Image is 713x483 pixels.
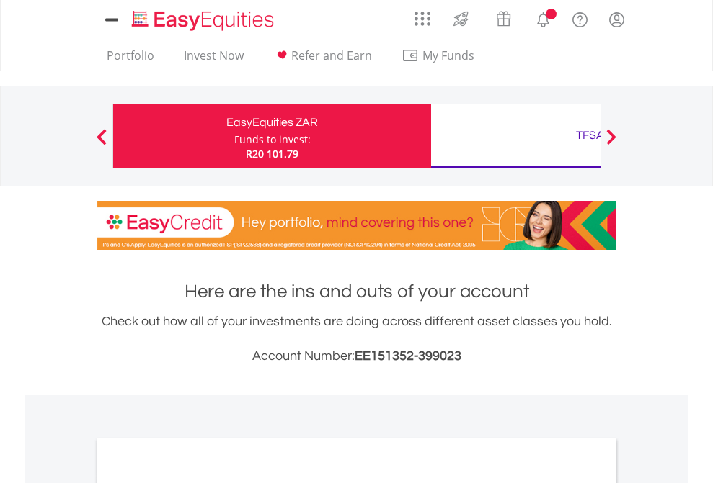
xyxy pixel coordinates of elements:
span: Refer and Earn [291,48,372,63]
a: Home page [126,4,280,32]
img: grid-menu-icon.svg [415,11,430,27]
a: Vouchers [482,4,525,30]
img: vouchers-v2.svg [492,7,515,30]
img: EasyCredit Promotion Banner [97,201,616,250]
div: EasyEquities ZAR [122,112,422,132]
h3: Account Number: [97,346,616,366]
div: Funds to invest: [234,132,311,147]
a: Refer and Earn [267,48,378,71]
a: FAQ's and Support [562,4,598,32]
a: Invest Now [178,48,249,71]
span: My Funds [402,46,496,65]
h1: Here are the ins and outs of your account [97,279,616,304]
button: Previous [87,136,116,150]
span: R20 101.79 [246,147,298,161]
a: Portfolio [101,48,160,71]
a: Notifications [525,4,562,32]
div: Check out how all of your investments are doing across different asset classes you hold. [97,312,616,366]
a: AppsGrid [405,4,440,27]
img: EasyEquities_Logo.png [129,9,280,32]
a: My Profile [598,4,635,35]
img: thrive-v2.svg [449,7,473,30]
span: EE151352-399023 [355,349,461,363]
button: Next [597,136,626,150]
